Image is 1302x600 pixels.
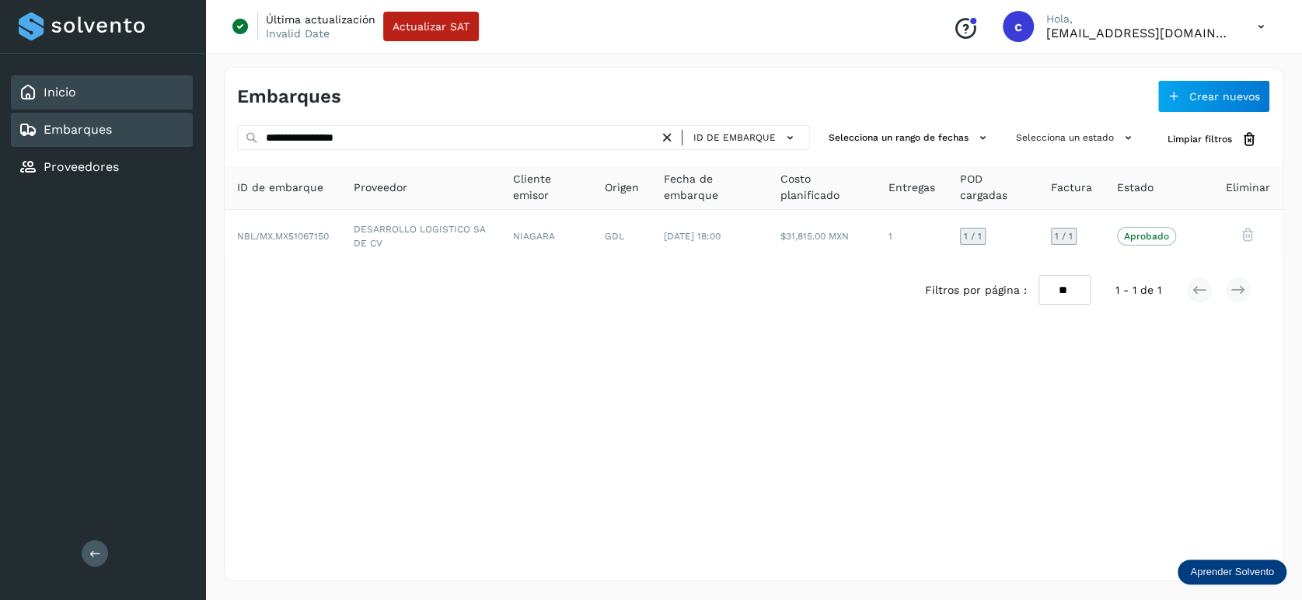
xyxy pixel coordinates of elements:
[354,180,407,196] span: Proveedor
[1055,232,1073,241] span: 1 / 1
[393,21,469,32] span: Actualizar SAT
[1046,26,1233,40] p: cavila@niagarawater.com
[1115,282,1161,298] span: 1 - 1 de 1
[341,210,501,263] td: DESARROLLO LOGISTICO SA DE CV
[11,75,193,110] div: Inicio
[237,180,323,196] span: ID de embarque
[1226,180,1270,196] span: Eliminar
[44,122,112,137] a: Embarques
[237,85,341,108] h4: Embarques
[1189,91,1260,102] span: Crear nuevos
[664,171,756,204] span: Fecha de embarque
[501,210,592,263] td: NIAGARA
[44,159,119,174] a: Proveedores
[1051,180,1092,196] span: Factura
[924,282,1026,298] span: Filtros por página :
[888,180,935,196] span: Entregas
[960,171,1026,204] span: POD cargadas
[780,171,864,204] span: Costo planificado
[592,210,651,263] td: GDL
[11,150,193,184] div: Proveedores
[1124,231,1169,242] p: Aprobado
[266,26,330,40] p: Invalid Date
[693,131,776,145] span: ID de embarque
[237,231,329,242] span: NBL/MX.MX51067150
[1157,80,1270,113] button: Crear nuevos
[822,125,997,151] button: Selecciona un rango de fechas
[383,12,479,41] button: Actualizar SAT
[964,232,982,241] span: 1 / 1
[605,180,639,196] span: Origen
[44,85,76,99] a: Inicio
[1010,125,1143,151] button: Selecciona un estado
[1046,12,1233,26] p: Hola,
[1178,560,1286,584] div: Aprender Solvento
[768,210,876,263] td: $31,815.00 MXN
[1155,125,1270,154] button: Limpiar filtros
[1190,566,1274,578] p: Aprender Solvento
[664,231,721,242] span: [DATE] 18:00
[876,210,948,263] td: 1
[11,113,193,147] div: Embarques
[1117,180,1154,196] span: Estado
[513,171,580,204] span: Cliente emisor
[266,12,375,26] p: Última actualización
[689,127,803,149] button: ID de embarque
[1168,132,1232,146] span: Limpiar filtros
